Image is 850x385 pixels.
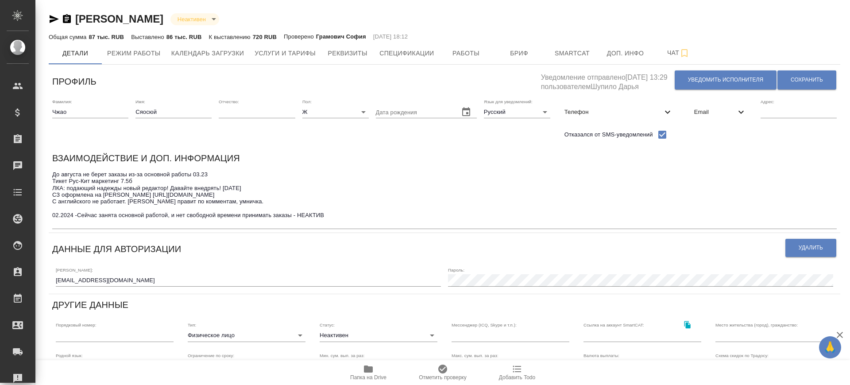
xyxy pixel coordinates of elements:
label: Порядковый номер: [56,323,96,327]
span: Бриф [498,48,541,59]
button: Удалить [785,239,836,257]
div: Телефон [557,102,680,122]
h6: Данные для авторизации [52,242,181,256]
div: Ж [302,106,369,118]
label: Место жительства (город), гражданство: [715,323,798,327]
h6: Другие данные [52,298,128,312]
label: Валюта выплаты: [583,353,619,358]
button: Скопировать ссылку [678,315,696,334]
textarea: До августа не берет заказы из-за основной работы 03.23 Тикет Рус-Кит маркетинг 7.5б ЛКА: подающий... [52,171,837,226]
label: Пароль: [448,268,464,272]
div: AWATERA 2018 [715,360,833,372]
svg: Подписаться [679,48,690,58]
span: Smartcat [551,48,594,59]
button: Скопировать ссылку для ЯМессенджера [49,14,59,24]
label: Макс. сум. вып. за раз: [452,353,498,358]
span: Уведомить исполнителя [688,76,763,84]
label: Язык для уведомлений: [484,99,533,104]
label: Схема скидок по Традосу: [715,353,769,358]
label: Тип: [188,323,196,327]
div: Китайский [56,360,174,372]
span: Реквизиты [326,48,369,59]
span: Сохранить [791,76,823,84]
button: Скопировать ссылку [62,14,72,24]
label: Отчество: [219,99,239,104]
span: Папка на Drive [350,374,386,381]
label: Статус: [320,323,335,327]
label: Адрес: [761,99,774,104]
span: Отметить проверку [419,374,466,381]
label: Фамилия: [52,99,72,104]
label: Имя: [135,99,145,104]
span: Спецификации [379,48,434,59]
span: Работы [445,48,487,59]
p: К выставлению [209,34,252,40]
button: 🙏 [819,336,841,358]
label: Пол: [302,99,312,104]
div: RUB [583,360,701,372]
label: [PERSON_NAME]: [56,268,93,272]
button: Неактивен [175,16,209,23]
p: Проверено [284,32,316,41]
div: Email [687,102,753,122]
span: Услуги и тарифы [255,48,316,59]
span: Детали [54,48,97,59]
span: Календарь загрузки [171,48,244,59]
p: 720 RUB [253,34,277,40]
span: Добавить Todo [499,374,535,381]
div: Русский [484,106,550,118]
label: Мин. сум. вып. за раз: [320,353,365,358]
p: 87 тыс. RUB [89,34,124,40]
div: Неактивен [320,329,437,342]
label: Родной язык: [56,353,83,358]
p: Грамович София [316,32,366,41]
h6: Взаимодействие и доп. информация [52,151,240,165]
button: Добавить Todo [480,360,554,385]
div: Неактивен [170,13,219,25]
button: Папка на Drive [331,360,406,385]
button: Уведомить исполнителя [675,70,777,89]
div: Физическое лицо [188,329,305,342]
span: 🙏 [823,338,838,357]
span: Удалить [799,244,823,252]
h5: Уведомление отправлено [DATE] 13:29 пользователем Шупило Дарья [541,68,674,92]
p: [DATE] 18:12 [373,32,408,41]
p: 86 тыс. RUB [166,34,202,40]
h6: Профиль [52,74,97,89]
label: Ссылка на аккаунт SmartCAT: [583,323,644,327]
span: Доп. инфо [604,48,647,59]
p: Общая сумма [49,34,89,40]
span: Телефон [564,108,662,117]
span: Email [694,108,736,117]
label: Ограничение по сроку: [188,353,234,358]
label: Мессенджер (ICQ, Skype и т.п.): [452,323,517,327]
button: Сохранить [777,70,836,89]
span: Режим работы [107,48,161,59]
span: Отказался от SMS-уведомлений [564,130,653,139]
a: [PERSON_NAME] [75,13,163,25]
button: Отметить проверку [406,360,480,385]
div: раз в месяц [188,360,305,372]
span: Чат [657,47,700,58]
p: Выставлено [131,34,166,40]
